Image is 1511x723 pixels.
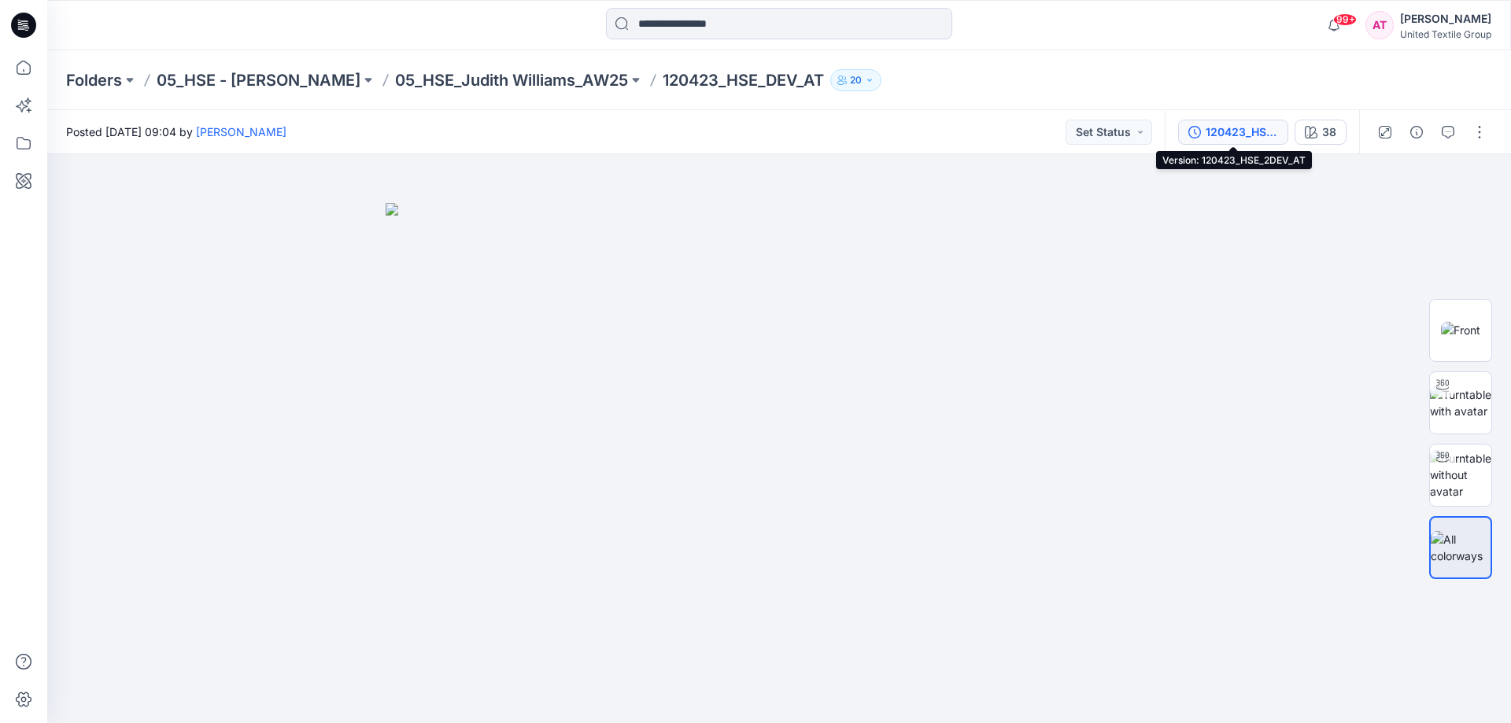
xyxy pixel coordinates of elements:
[1430,386,1491,419] img: Turntable with avatar
[850,72,862,89] p: 20
[1206,124,1278,141] div: 120423_HSE_2DEV_AT
[157,69,360,91] a: 05_HSE - [PERSON_NAME]
[66,69,122,91] a: Folders
[1295,120,1347,145] button: 38
[1430,450,1491,500] img: Turntable without avatar
[1441,322,1480,338] img: Front
[1322,124,1336,141] div: 38
[1400,28,1491,40] div: United Textile Group
[1404,120,1429,145] button: Details
[830,69,881,91] button: 20
[196,125,286,138] a: [PERSON_NAME]
[395,69,628,91] a: 05_HSE_Judith Williams_AW25
[663,69,824,91] p: 120423_HSE_DEV_AT
[66,124,286,140] span: Posted [DATE] 09:04 by
[1333,13,1357,26] span: 99+
[1431,531,1491,564] img: All colorways
[1178,120,1288,145] button: 120423_HSE_2DEV_AT
[1400,9,1491,28] div: [PERSON_NAME]
[1365,11,1394,39] div: AT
